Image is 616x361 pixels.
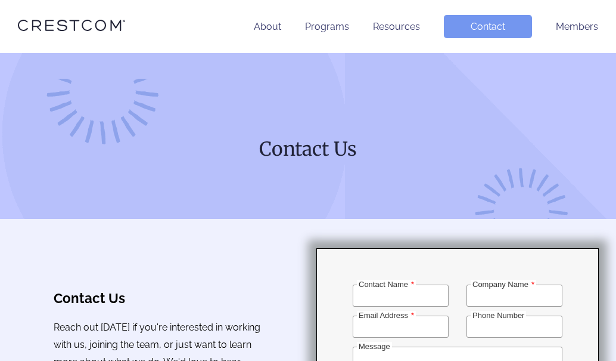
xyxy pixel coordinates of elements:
a: Resources [373,21,420,32]
a: Members [556,21,598,32]
label: Email Address [357,311,416,320]
a: Programs [305,21,349,32]
label: Message [357,342,392,351]
a: Contact [444,15,532,38]
a: About [254,21,281,32]
label: Company Name [471,280,536,289]
h3: Contact Us [54,291,263,306]
label: Contact Name [357,280,416,289]
label: Phone Number [471,311,526,320]
h1: Contact Us [80,137,536,162]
